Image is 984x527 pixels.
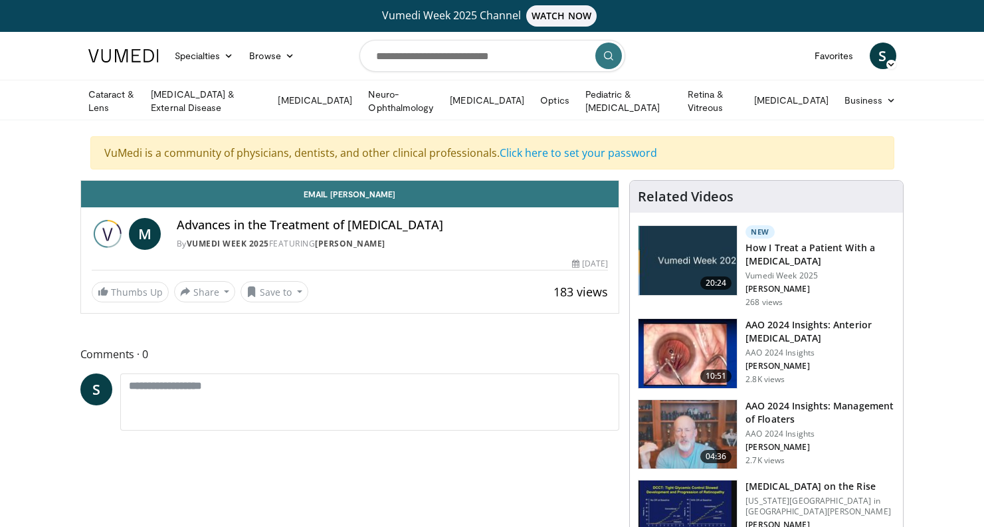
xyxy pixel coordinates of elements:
[532,87,577,114] a: Optics
[553,284,608,300] span: 183 views
[143,88,270,114] a: [MEDICAL_DATA] & External Disease
[639,319,737,388] img: fd942f01-32bb-45af-b226-b96b538a46e6.150x105_q85_crop-smart_upscale.jpg
[90,136,894,169] div: VuMedi is a community of physicians, dentists, and other clinical professionals.
[500,146,657,160] a: Click here to set your password
[745,442,895,453] p: [PERSON_NAME]
[270,87,360,114] a: [MEDICAL_DATA]
[745,225,775,239] p: New
[746,87,836,114] a: [MEDICAL_DATA]
[187,238,269,249] a: Vumedi Week 2025
[241,281,308,302] button: Save to
[836,87,904,114] a: Business
[92,282,169,302] a: Thumbs Up
[745,270,895,281] p: Vumedi Week 2025
[177,238,609,250] div: By FEATURING
[745,297,783,308] p: 268 views
[638,189,734,205] h4: Related Videos
[700,276,732,290] span: 20:24
[638,399,895,470] a: 04:36 AAO 2024 Insights: Management of Floaters AAO 2024 Insights [PERSON_NAME] 2.7K views
[745,348,895,358] p: AAO 2024 Insights
[167,43,242,69] a: Specialties
[577,88,680,114] a: Pediatric & [MEDICAL_DATA]
[638,318,895,389] a: 10:51 AAO 2024 Insights: Anterior [MEDICAL_DATA] AAO 2024 Insights [PERSON_NAME] 2.8K views
[572,258,608,270] div: [DATE]
[359,40,625,72] input: Search topics, interventions
[745,480,895,493] h3: [MEDICAL_DATA] on the Rise
[680,88,746,114] a: Retina & Vitreous
[700,450,732,463] span: 04:36
[360,88,442,114] a: Neuro-Ophthalmology
[745,318,895,345] h3: AAO 2024 Insights: Anterior [MEDICAL_DATA]
[88,49,159,62] img: VuMedi Logo
[745,361,895,371] p: [PERSON_NAME]
[442,87,532,114] a: [MEDICAL_DATA]
[526,5,597,27] span: WATCH NOW
[807,43,862,69] a: Favorites
[745,284,895,294] p: [PERSON_NAME]
[80,346,620,363] span: Comments 0
[90,5,894,27] a: Vumedi Week 2025 ChannelWATCH NOW
[870,43,896,69] a: S
[745,399,895,426] h3: AAO 2024 Insights: Management of Floaters
[639,226,737,295] img: 02d29458-18ce-4e7f-be78-7423ab9bdffd.jpg.150x105_q85_crop-smart_upscale.jpg
[638,225,895,308] a: 20:24 New How I Treat a Patient With a [MEDICAL_DATA] Vumedi Week 2025 [PERSON_NAME] 268 views
[129,218,161,250] a: M
[92,218,124,250] img: Vumedi Week 2025
[700,369,732,383] span: 10:51
[745,429,895,439] p: AAO 2024 Insights
[745,241,895,268] h3: How I Treat a Patient With a [MEDICAL_DATA]
[745,455,785,466] p: 2.7K views
[174,281,236,302] button: Share
[177,218,609,233] h4: Advances in the Treatment of [MEDICAL_DATA]
[80,88,144,114] a: Cataract & Lens
[745,496,895,517] p: [US_STATE][GEOGRAPHIC_DATA] in [GEOGRAPHIC_DATA][PERSON_NAME]
[241,43,302,69] a: Browse
[745,374,785,385] p: 2.8K views
[81,181,619,207] a: Email [PERSON_NAME]
[315,238,385,249] a: [PERSON_NAME]
[639,400,737,469] img: 8e655e61-78ac-4b3e-a4e7-f43113671c25.150x105_q85_crop-smart_upscale.jpg
[80,373,112,405] a: S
